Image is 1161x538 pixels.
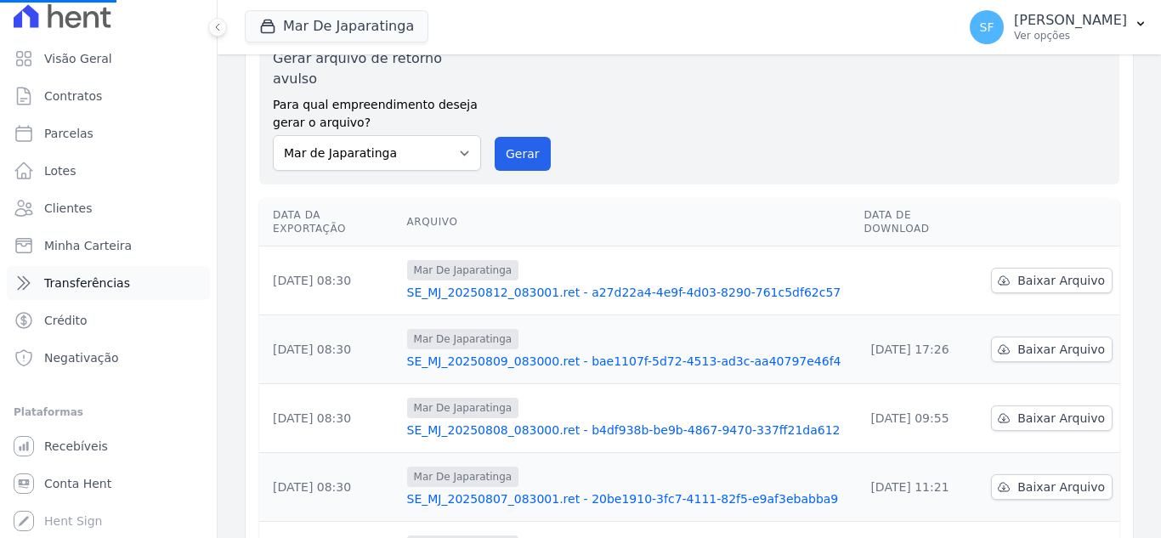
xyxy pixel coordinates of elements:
span: Visão Geral [44,50,112,67]
a: Baixar Arquivo [991,405,1113,431]
span: Baixar Arquivo [1017,272,1105,289]
span: Baixar Arquivo [1017,479,1105,496]
a: Baixar Arquivo [991,268,1113,293]
div: Plataformas [14,402,203,422]
a: Conta Hent [7,467,210,501]
th: Data de Download [857,198,984,246]
span: Baixar Arquivo [1017,410,1105,427]
span: Minha Carteira [44,237,132,254]
label: Para qual empreendimento deseja gerar o arquivo? [273,89,481,132]
a: Recebíveis [7,429,210,463]
span: Transferências [44,275,130,292]
span: Mar De Japaratinga [407,467,519,487]
td: [DATE] 08:30 [259,384,400,453]
span: Contratos [44,88,102,105]
span: Mar De Japaratinga [407,329,519,349]
a: SE_MJ_20250812_083001.ret - a27d22a4-4e9f-4d03-8290-761c5df62c57 [407,284,851,301]
label: Gerar arquivo de retorno avulso [273,48,481,89]
a: Transferências [7,266,210,300]
th: Data da Exportação [259,198,400,246]
button: Gerar [495,137,551,171]
p: Ver opções [1014,29,1127,42]
span: Recebíveis [44,438,108,455]
a: SE_MJ_20250809_083000.ret - bae1107f-5d72-4513-ad3c-aa40797e46f4 [407,353,851,370]
p: [PERSON_NAME] [1014,12,1127,29]
a: Clientes [7,191,210,225]
td: [DATE] 08:30 [259,246,400,315]
span: Mar De Japaratinga [407,398,519,418]
a: Parcelas [7,116,210,150]
a: SE_MJ_20250808_083000.ret - b4df938b-be9b-4867-9470-337ff21da612 [407,422,851,439]
span: Conta Hent [44,475,111,492]
span: SF [980,21,994,33]
span: Clientes [44,200,92,217]
span: Negativação [44,349,119,366]
button: SF [PERSON_NAME] Ver opções [956,3,1161,51]
span: Mar De Japaratinga [407,260,519,280]
a: Visão Geral [7,42,210,76]
a: Negativação [7,341,210,375]
a: Crédito [7,303,210,337]
td: [DATE] 09:55 [857,384,984,453]
a: Baixar Arquivo [991,474,1113,500]
td: [DATE] 11:21 [857,453,984,522]
td: [DATE] 08:30 [259,453,400,522]
td: [DATE] 08:30 [259,315,400,384]
a: SE_MJ_20250807_083001.ret - 20be1910-3fc7-4111-82f5-e9af3ebabba9 [407,490,851,507]
a: Baixar Arquivo [991,337,1113,362]
th: Arquivo [400,198,858,246]
a: Minha Carteira [7,229,210,263]
span: Crédito [44,312,88,329]
a: Contratos [7,79,210,113]
span: Lotes [44,162,76,179]
button: Mar De Japaratinga [245,10,428,42]
span: Parcelas [44,125,93,142]
span: Baixar Arquivo [1017,341,1105,358]
td: [DATE] 17:26 [857,315,984,384]
a: Lotes [7,154,210,188]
